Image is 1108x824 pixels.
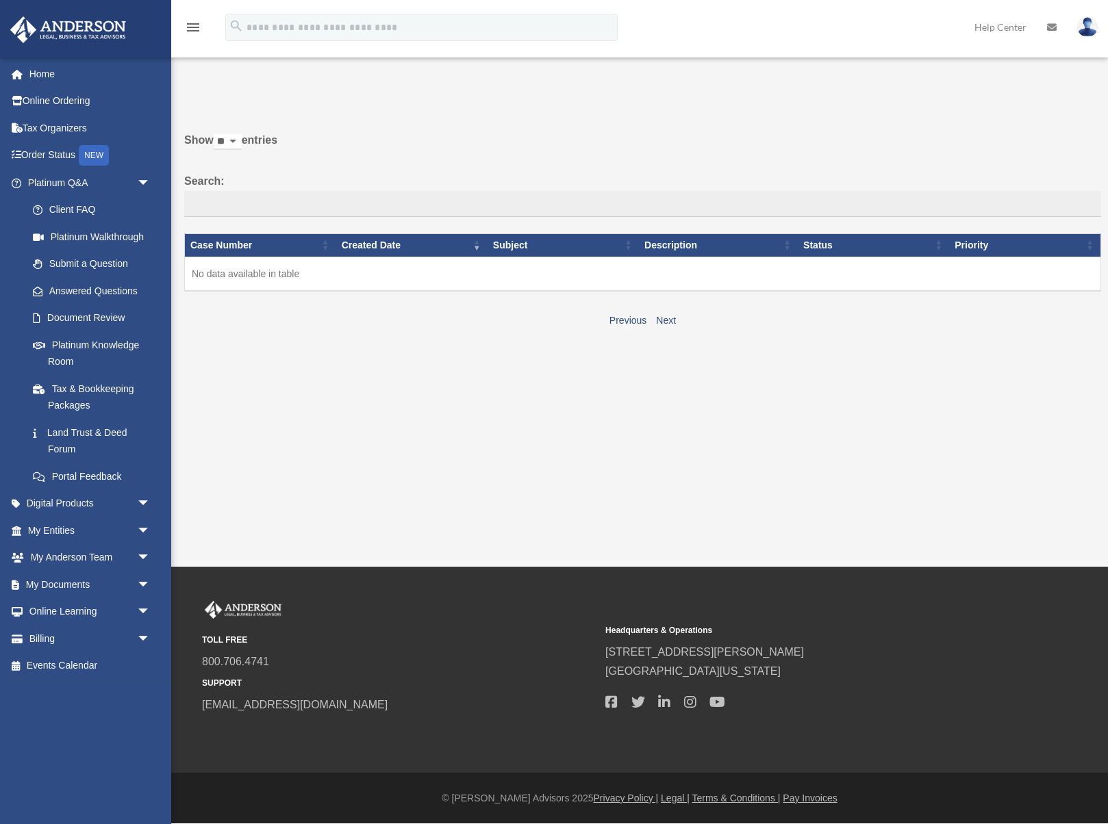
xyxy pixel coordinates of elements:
[19,223,164,250] a: Platinum Walkthrough
[184,131,1101,164] label: Show entries
[214,134,242,150] select: Showentries
[19,419,164,463] a: Land Trust & Deed Forum
[19,375,164,419] a: Tax & Bookkeeping Packages
[10,60,171,88] a: Home
[10,625,171,652] a: Billingarrow_drop_down
[798,233,949,257] th: Status: activate to sort column ascending
[10,517,171,544] a: My Entitiesarrow_drop_down
[19,463,164,490] a: Portal Feedback
[202,656,269,667] a: 800.706.4741
[656,315,676,326] a: Next
[137,169,164,197] span: arrow_drop_down
[19,305,164,332] a: Document Review
[488,233,639,257] th: Subject: activate to sort column ascending
[171,790,1108,807] div: © [PERSON_NAME] Advisors 2025
[605,646,804,658] a: [STREET_ADDRESS][PERSON_NAME]
[10,490,171,517] a: Digital Productsarrow_drop_down
[10,571,171,598] a: My Documentsarrow_drop_down
[19,277,158,305] a: Answered Questions
[609,315,646,326] a: Previous
[692,793,781,803] a: Terms & Conditions |
[185,233,336,257] th: Case Number: activate to sort column ascending
[1077,17,1098,37] img: User Pic
[137,517,164,545] span: arrow_drop_down
[137,625,164,653] span: arrow_drop_down
[661,793,690,803] a: Legal |
[605,665,781,677] a: [GEOGRAPHIC_DATA][US_STATE]
[10,652,171,680] a: Events Calendar
[137,571,164,599] span: arrow_drop_down
[639,233,798,257] th: Description: activate to sort column ascending
[783,793,837,803] a: Pay Invoices
[19,196,164,224] a: Client FAQ
[202,601,284,619] img: Anderson Advisors Platinum Portal
[202,699,388,710] a: [EMAIL_ADDRESS][DOMAIN_NAME]
[137,544,164,572] span: arrow_drop_down
[185,24,201,36] a: menu
[949,233,1100,257] th: Priority: activate to sort column ascending
[10,544,171,571] a: My Anderson Teamarrow_drop_down
[19,250,164,278] a: Submit a Question
[6,16,130,43] img: Anderson Advisors Platinum Portal
[137,490,164,518] span: arrow_drop_down
[202,633,596,647] small: TOLL FREE
[10,598,171,626] a: Online Learningarrow_drop_down
[137,598,164,626] span: arrow_drop_down
[185,19,201,36] i: menu
[185,257,1101,291] td: No data available in table
[10,88,171,115] a: Online Ordering
[184,191,1101,217] input: Search:
[184,172,1101,217] label: Search:
[594,793,659,803] a: Privacy Policy |
[10,114,171,142] a: Tax Organizers
[605,623,999,638] small: Headquarters & Operations
[19,331,164,375] a: Platinum Knowledge Room
[202,676,596,691] small: SUPPORT
[336,233,488,257] th: Created Date: activate to sort column ascending
[10,169,164,196] a: Platinum Q&Aarrow_drop_down
[10,142,171,170] a: Order StatusNEW
[79,145,109,166] div: NEW
[229,18,244,34] i: search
